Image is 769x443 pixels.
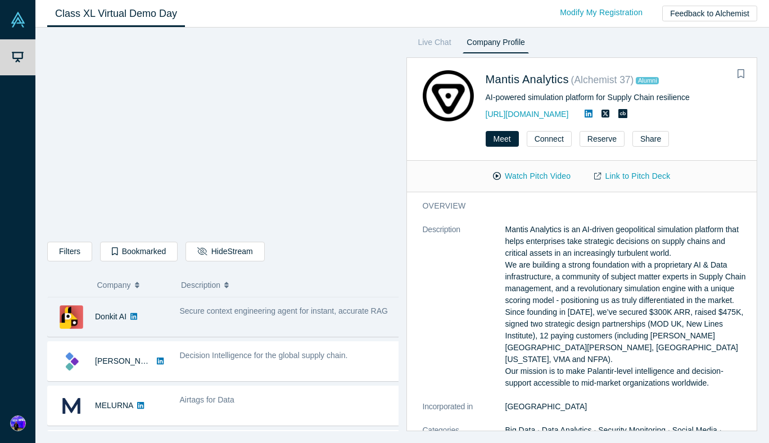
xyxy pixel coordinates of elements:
a: Modify My Registration [548,3,654,22]
button: Meet [486,131,519,147]
a: Donkit AI [95,312,126,321]
img: Dima Mikhailov's Account [10,415,26,431]
span: Description [181,273,220,297]
button: Reserve [580,131,625,147]
p: Mantis Analytics is an AI-driven geopolitical simulation platform that helps enterprises take str... [505,224,750,389]
dt: Description [423,224,505,401]
dd: [GEOGRAPHIC_DATA] [505,401,750,413]
button: Filters [47,242,92,261]
div: AI-powered simulation platform for Supply Chain resilience [486,92,741,103]
span: Secure context engineering agent for instant, accurate RAG [180,306,388,315]
span: Airtags for Data [180,395,234,404]
button: Watch Pitch Video [481,166,582,186]
img: Donkit AI's Logo [60,305,83,329]
h3: overview [423,200,734,212]
a: Company Profile [463,35,528,53]
a: Mantis Analytics [486,73,569,85]
small: ( Alchemist 37 ) [571,74,634,85]
a: Class XL Virtual Demo Day [47,1,185,27]
button: Connect [527,131,572,147]
a: Live Chat [414,35,455,53]
button: HideStream [186,242,264,261]
a: Link to Pitch Deck [582,166,682,186]
a: [URL][DOMAIN_NAME] [486,110,569,119]
button: Feedback to Alchemist [662,6,757,21]
button: Company [97,273,170,297]
a: [PERSON_NAME] [95,356,160,365]
dt: Incorporated in [423,401,505,424]
button: Bookmarked [100,242,178,261]
button: Description [181,273,391,297]
img: Kimaru AI's Logo [60,350,83,373]
img: Alchemist Vault Logo [10,12,26,28]
button: Bookmark [733,66,749,82]
img: Mantis Analytics's Logo [423,70,474,121]
span: Decision Intelligence for the global supply chain. [180,351,348,360]
span: Alumni [636,77,659,84]
button: Share [632,131,669,147]
iframe: Alchemist Class XL Demo Day: Vault [48,37,398,233]
img: MELURNA's Logo [60,394,83,418]
a: MELURNA [95,401,133,410]
span: Company [97,273,131,297]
